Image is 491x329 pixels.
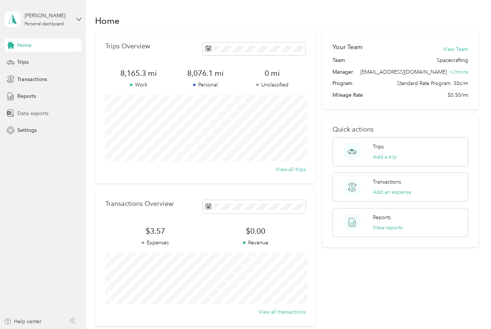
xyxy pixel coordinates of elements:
button: View reports [373,224,403,232]
span: 0 mi [239,68,306,78]
span: Mileage Rate [332,91,363,99]
p: Personal [172,81,239,89]
button: Add a trip [373,153,397,161]
span: Spacecrafting [437,56,468,64]
div: [PERSON_NAME] [25,12,70,19]
button: Help center [4,318,41,325]
h1: Home [95,17,120,25]
p: Trips [373,143,384,151]
span: $3.57 [105,226,206,236]
p: Expenses [105,239,206,247]
span: [EMAIL_ADDRESS][DOMAIN_NAME] [360,69,447,75]
span: $0.50/mi [448,91,468,99]
span: + 2 more [450,69,468,75]
p: Transactions [373,178,401,186]
button: View Team [443,45,468,53]
span: Program [332,80,352,87]
span: Home [17,41,32,49]
span: 8,165.3 mi [105,68,172,78]
span: Standard Rate Program .50c/m [397,80,468,87]
h2: Your Team [332,42,363,52]
span: Reports [17,92,36,100]
p: Quick actions [332,126,468,133]
button: Add an expense [373,188,411,196]
div: Personal dashboard [25,22,64,26]
button: View all transactions [258,308,306,316]
span: Trips [17,58,29,66]
span: $0.00 [206,226,306,236]
p: Trips Overview [105,42,150,50]
button: View all trips [276,166,306,173]
span: Manager [332,68,353,76]
p: Work [105,81,172,89]
iframe: Everlance-gr Chat Button Frame [450,288,491,329]
p: Unclassified [239,81,306,89]
span: Transactions [17,75,47,83]
span: Data exports [17,110,48,117]
p: Transactions Overview [105,200,173,208]
p: Revenue [206,239,306,247]
span: 8,076.1 mi [172,68,239,78]
span: Team [332,56,345,64]
span: Settings [17,126,37,134]
p: Reports [373,214,391,221]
